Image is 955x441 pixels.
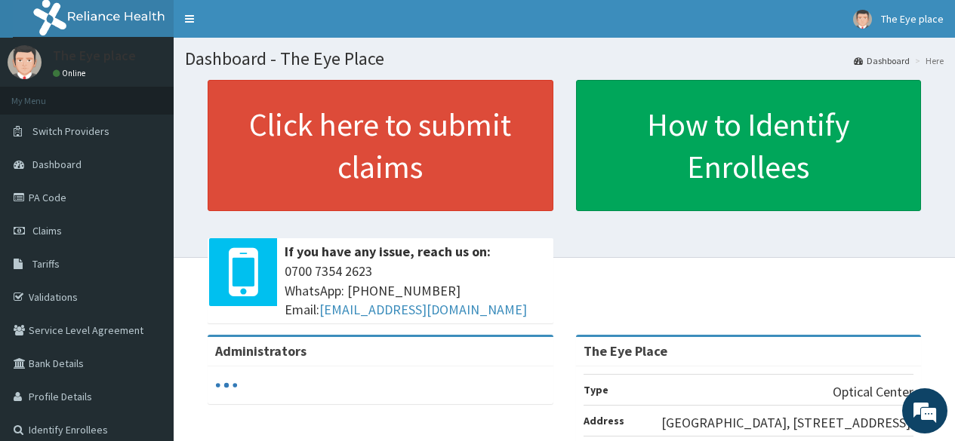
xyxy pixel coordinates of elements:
[32,158,82,171] span: Dashboard
[881,12,944,26] span: The Eye place
[215,342,307,360] b: Administrators
[661,413,913,433] p: [GEOGRAPHIC_DATA], [STREET_ADDRESS].
[911,54,944,67] li: Here
[53,49,136,63] p: The Eye place
[285,262,546,320] span: 0700 7354 2623 WhatsApp: [PHONE_NUMBER] Email:
[185,49,944,69] h1: Dashboard - The Eye Place
[32,224,62,237] span: Claims
[319,301,527,318] a: [EMAIL_ADDRESS][DOMAIN_NAME]
[584,414,624,427] b: Address
[215,374,238,397] svg: audio-loading
[32,124,109,138] span: Switch Providers
[833,382,913,402] p: Optical Center
[8,45,42,79] img: User Image
[208,80,553,211] a: Click here to submit claims
[584,383,608,397] b: Type
[584,342,667,360] strong: The Eye Place
[285,243,491,260] b: If you have any issue, reach us on:
[32,257,60,271] span: Tariffs
[853,10,872,29] img: User Image
[53,68,89,78] a: Online
[854,54,910,67] a: Dashboard
[576,80,922,211] a: How to Identify Enrollees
